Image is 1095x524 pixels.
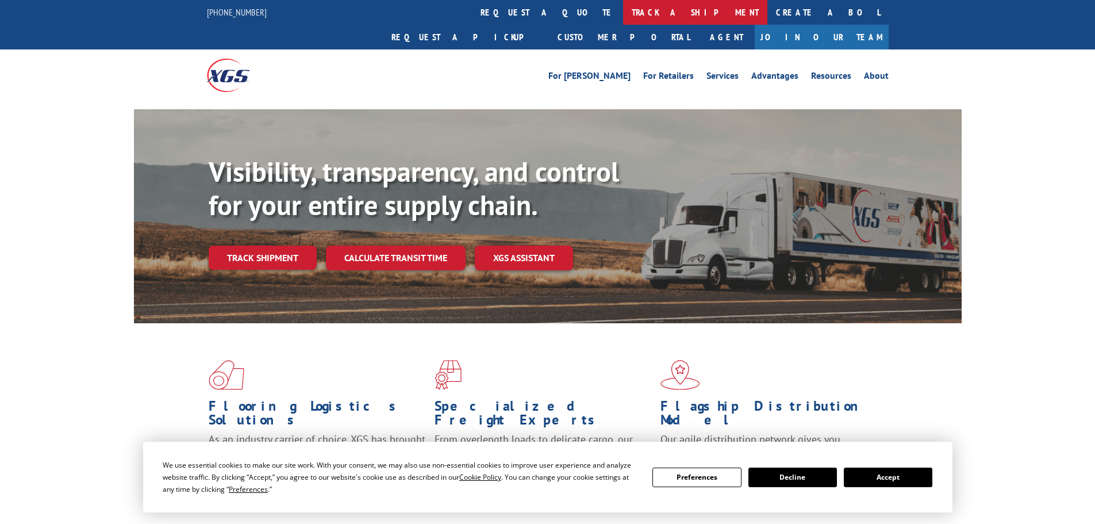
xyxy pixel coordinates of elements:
a: XGS ASSISTANT [475,246,573,270]
img: xgs-icon-flagship-distribution-model-red [660,360,700,390]
img: xgs-icon-focused-on-flooring-red [435,360,462,390]
a: Advantages [751,71,798,84]
span: Preferences [229,484,268,494]
a: [PHONE_NUMBER] [207,6,267,18]
a: Request a pickup [383,25,549,49]
a: Agent [698,25,755,49]
div: Cookie Consent Prompt [143,442,952,512]
img: xgs-icon-total-supply-chain-intelligence-red [209,360,244,390]
a: Services [706,71,739,84]
div: We use essential cookies to make our site work. With your consent, we may also use non-essential ... [163,459,639,495]
a: For Retailers [643,71,694,84]
button: Decline [748,468,837,487]
span: Our agile distribution network gives you nationwide inventory management on demand. [660,433,872,460]
a: Join Our Team [755,25,889,49]
a: Resources [811,71,851,84]
a: Customer Portal [549,25,698,49]
p: From overlength loads to delicate cargo, our experienced staff knows the best way to move your fr... [435,433,652,484]
a: Calculate transit time [326,246,466,270]
button: Preferences [652,468,741,487]
h1: Flagship Distribution Model [660,399,878,433]
button: Accept [844,468,932,487]
a: Track shipment [209,246,317,270]
span: Cookie Policy [459,472,501,482]
span: As an industry carrier of choice, XGS has brought innovation and dedication to flooring logistics... [209,433,425,473]
a: About [864,71,889,84]
h1: Flooring Logistics Solutions [209,399,426,433]
h1: Specialized Freight Experts [435,399,652,433]
a: For [PERSON_NAME] [548,71,631,84]
b: Visibility, transparency, and control for your entire supply chain. [209,154,619,223]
